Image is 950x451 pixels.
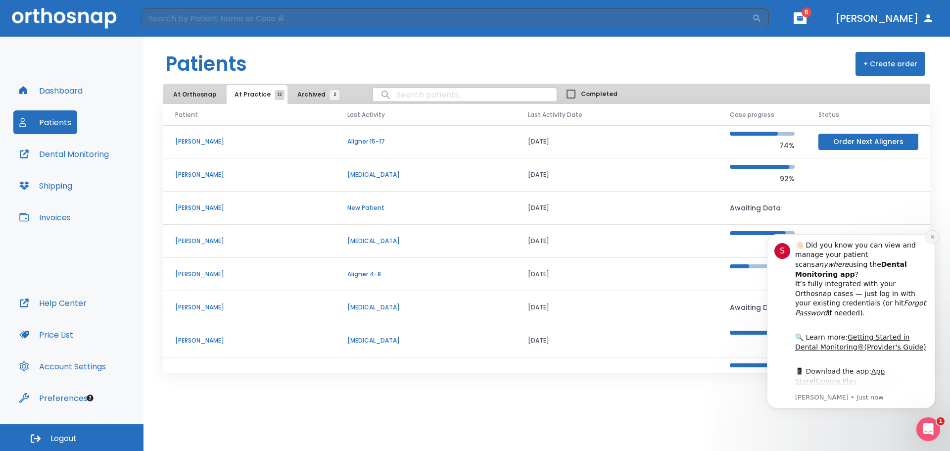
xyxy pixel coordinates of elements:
[175,137,324,146] p: [PERSON_NAME]
[831,9,938,27] button: [PERSON_NAME]
[13,205,77,229] button: Invoices
[516,158,718,192] td: [DATE]
[297,90,334,99] span: Archived
[347,237,504,246] p: [MEDICAL_DATA]
[347,170,504,179] p: [MEDICAL_DATA]
[165,49,247,79] h1: Patients
[235,90,280,99] span: At Practice
[730,202,795,214] p: Awaiting Data
[50,433,77,444] span: Logout
[730,110,774,119] span: Case progress
[516,125,718,158] td: [DATE]
[516,291,718,324] td: [DATE]
[730,371,795,383] p: 91%
[347,110,385,119] span: Last Activity
[818,134,918,150] button: Order Next Aligners
[516,225,718,258] td: [DATE]
[916,417,940,441] iframe: Intercom live chat
[175,303,324,312] p: [PERSON_NAME]
[730,239,795,251] p: 86%
[13,142,115,166] button: Dental Monitoring
[347,336,504,345] p: [MEDICAL_DATA]
[752,219,950,424] iframe: Intercom notifications message
[165,85,344,104] div: tabs
[12,8,117,28] img: Orthosnap
[175,110,198,119] span: Patient
[142,8,752,28] input: Search by Patient Name or Case #
[528,110,582,119] span: Last Activity Date
[165,85,225,104] button: At Orthosnap
[347,303,504,312] p: [MEDICAL_DATA]
[730,272,795,284] p: 30%
[13,79,89,102] button: Dashboard
[13,323,79,347] button: Price List
[937,417,945,425] span: 1
[175,170,324,179] p: [PERSON_NAME]
[802,7,811,17] span: 6
[730,173,795,185] p: 92%
[347,203,504,212] p: New Patient
[730,339,795,351] p: 98%
[175,270,324,279] p: [PERSON_NAME]
[13,291,93,315] button: Help Center
[373,85,557,104] input: search
[730,140,795,151] p: 74%
[175,203,324,212] p: [PERSON_NAME]
[347,270,504,279] p: Aligner 4-8
[13,110,77,134] button: Patients
[730,301,795,313] p: Awaiting Data
[86,394,95,402] div: Tooltip anchor
[516,357,718,405] td: [DATE]
[516,192,718,225] td: [DATE]
[175,237,324,246] p: [PERSON_NAME]
[516,258,718,291] td: [DATE]
[855,52,925,76] button: + Create order
[13,386,94,410] button: Preferences
[330,90,339,100] span: 2
[516,324,718,357] td: [DATE]
[13,354,112,378] button: Account Settings
[275,90,285,100] span: 12
[175,336,324,345] p: [PERSON_NAME]
[13,174,78,198] button: Shipping
[347,137,504,146] p: Aligner 15-17
[818,110,839,119] span: Status
[581,90,617,99] span: Completed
